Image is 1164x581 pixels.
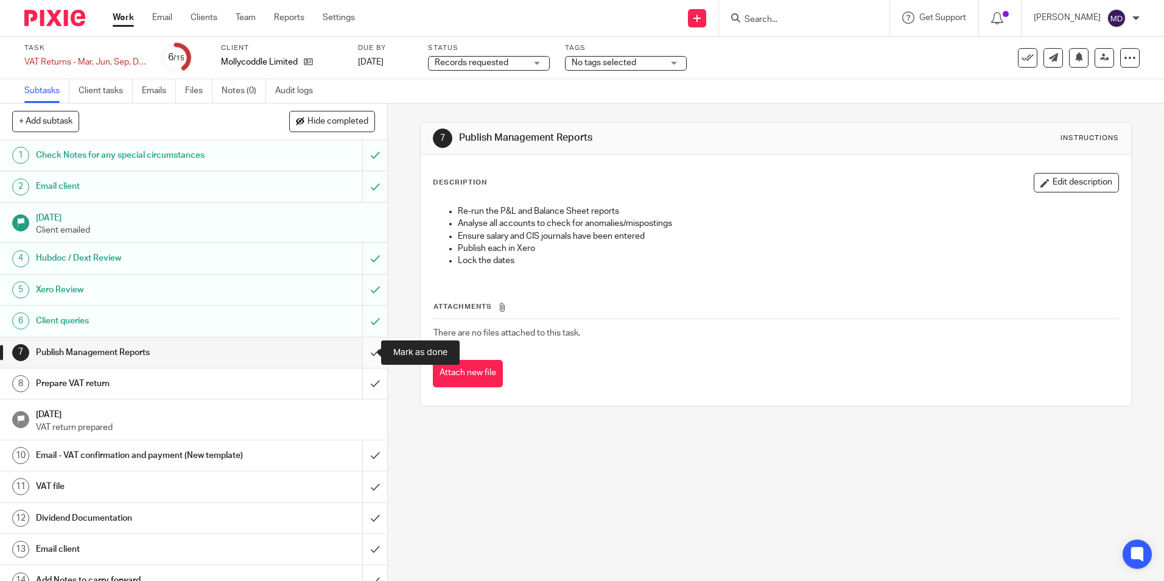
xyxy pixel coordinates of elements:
div: 6 [168,51,184,65]
a: Reports [274,12,304,24]
span: Hide completed [307,117,368,127]
img: Pixie [24,10,85,26]
span: There are no files attached to this task. [433,329,580,337]
div: 4 [12,250,29,267]
img: svg%3E [1107,9,1126,28]
p: Lock the dates [458,255,1118,267]
p: Re-run the P&L and Balance Sheet reports [458,205,1118,217]
span: Records requested [435,58,508,67]
span: Attachments [433,303,492,310]
label: Tags [565,43,687,53]
label: Status [428,43,550,53]
div: 1 [12,147,29,164]
h1: VAT file [36,477,245,496]
div: 13 [12,541,29,558]
h1: Publish Management Reports [459,132,802,144]
h1: [DATE] [36,406,376,421]
small: /15 [174,55,184,62]
div: 7 [12,344,29,361]
a: Emails [142,79,176,103]
button: Hide completed [289,111,375,132]
input: Search [743,15,853,26]
a: Files [185,79,212,103]
a: Audit logs [275,79,322,103]
span: [DATE] [358,58,384,66]
h1: Hubdoc / Dext Review [36,249,245,267]
p: Client emailed [36,224,376,236]
div: 7 [433,129,452,148]
div: Instructions [1061,133,1119,143]
a: Team [236,12,256,24]
a: Subtasks [24,79,69,103]
div: VAT Returns - Mar, Jun, Sep, Dec [24,56,146,68]
p: Description [433,178,487,188]
div: 11 [12,478,29,495]
h1: Email client [36,177,245,195]
a: Notes (0) [222,79,266,103]
h1: Publish Management Reports [36,343,245,362]
a: Client tasks [79,79,133,103]
a: Work [113,12,134,24]
p: Publish each in Xero [458,242,1118,255]
a: Clients [191,12,217,24]
h1: [DATE] [36,209,376,224]
p: Mollycoddle Limited [221,56,298,68]
span: No tags selected [572,58,636,67]
h1: Email - VAT confirmation and payment (New template) [36,446,245,465]
p: Analyse all accounts to check for anomalies/mispostings [458,217,1118,230]
label: Due by [358,43,413,53]
p: [PERSON_NAME] [1034,12,1101,24]
a: Settings [323,12,355,24]
p: VAT return prepared [36,421,376,434]
p: Ensure salary and CIS journals have been entered [458,230,1118,242]
a: Email [152,12,172,24]
label: Client [221,43,343,53]
button: Attach new file [433,360,503,387]
div: 12 [12,510,29,527]
h1: Client queries [36,312,245,330]
h1: Dividend Documentation [36,509,245,527]
button: + Add subtask [12,111,79,132]
h1: Xero Review [36,281,245,299]
button: Edit description [1034,173,1119,192]
div: 10 [12,447,29,464]
span: Get Support [919,13,966,22]
h1: Prepare VAT return [36,375,245,393]
h1: Check Notes for any special circumstances [36,146,245,164]
div: 8 [12,375,29,392]
div: 6 [12,312,29,329]
div: 2 [12,178,29,195]
label: Task [24,43,146,53]
h1: Email client [36,540,245,558]
div: 5 [12,281,29,298]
